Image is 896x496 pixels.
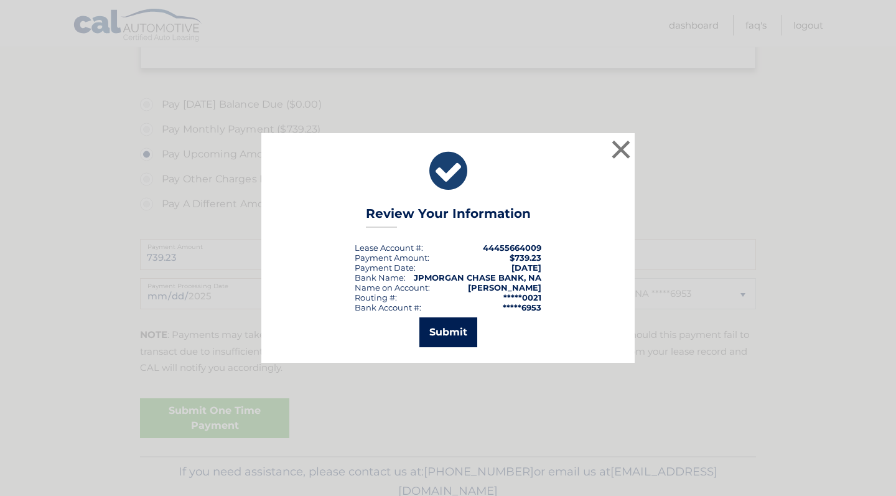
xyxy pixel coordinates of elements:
strong: [PERSON_NAME] [468,283,541,292]
strong: JPMORGAN CHASE BANK, NA [414,273,541,283]
div: Bank Account #: [355,302,421,312]
div: Lease Account #: [355,243,423,253]
button: × [609,137,633,162]
strong: 44455664009 [483,243,541,253]
span: $739.23 [510,253,541,263]
div: Routing #: [355,292,397,302]
h3: Review Your Information [366,206,531,228]
button: Submit [419,317,477,347]
div: Payment Amount: [355,253,429,263]
div: Bank Name: [355,273,406,283]
div: : [355,263,416,273]
span: Payment Date [355,263,414,273]
div: Name on Account: [355,283,430,292]
span: [DATE] [511,263,541,273]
